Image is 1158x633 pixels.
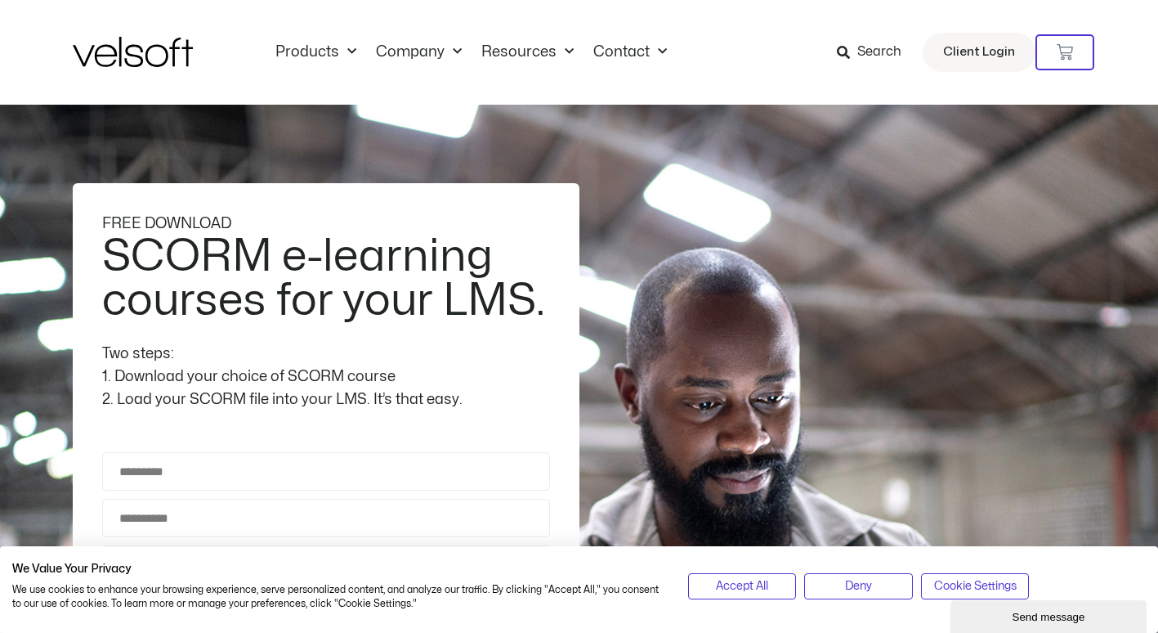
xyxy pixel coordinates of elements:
[12,562,664,577] h2: We Value Your Privacy
[102,388,550,411] div: 2. Load your SCORM file into your LMS. It’s that easy.
[857,42,901,63] span: Search
[366,43,472,61] a: CompanyMenu Toggle
[837,38,913,66] a: Search
[921,573,1030,599] button: Adjust cookie preferences
[923,33,1035,72] a: Client Login
[583,43,677,61] a: ContactMenu Toggle
[688,573,797,599] button: Accept all cookies
[716,577,768,595] span: Accept All
[12,583,664,611] p: We use cookies to enhance your browsing experience, serve personalized content, and analyze our t...
[472,43,583,61] a: ResourcesMenu Toggle
[804,573,913,599] button: Deny all cookies
[943,42,1015,63] span: Client Login
[845,577,872,595] span: Deny
[102,213,550,236] div: FREE DOWNLOAD
[934,577,1017,595] span: Cookie Settings
[266,43,677,61] nav: Menu
[102,235,546,323] h2: SCORM e-learning courses for your LMS.
[266,43,366,61] a: ProductsMenu Toggle
[950,597,1150,633] iframe: chat widget
[73,37,193,67] img: Velsoft Training Materials
[102,343,550,366] div: Two steps:
[102,366,550,388] div: 1. Download your choice of SCORM course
